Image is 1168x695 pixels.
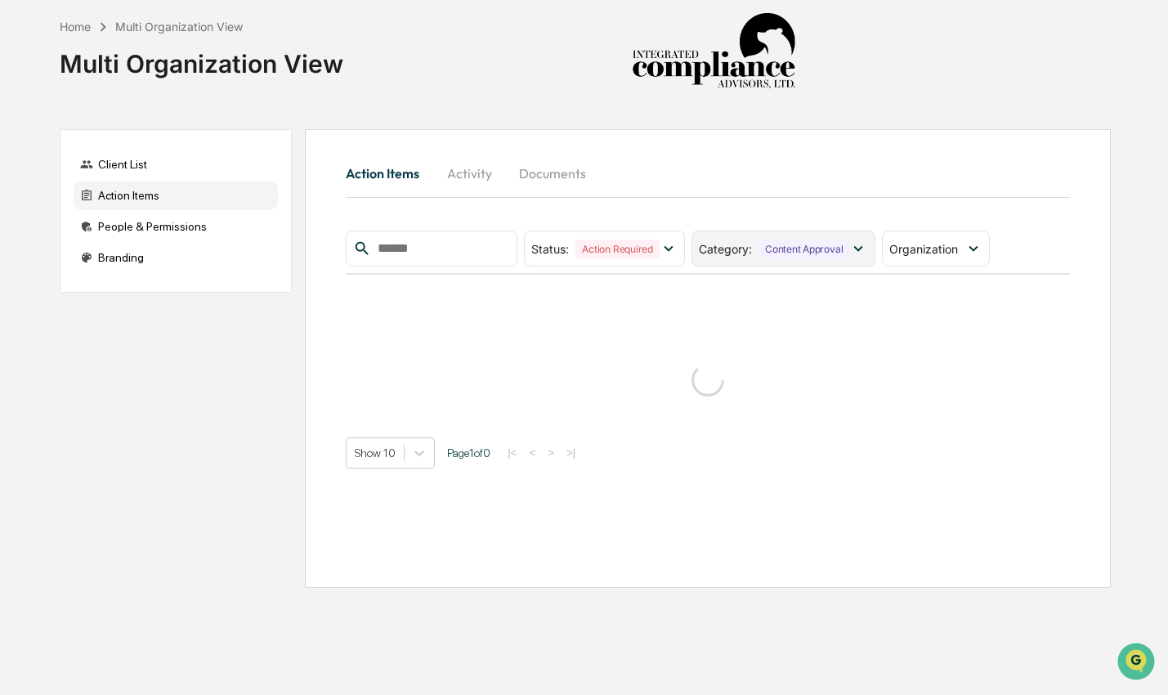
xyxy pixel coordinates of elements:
[60,36,343,78] div: Multi Organization View
[432,154,506,193] button: Activity
[16,34,298,61] p: How can we help?
[74,212,278,241] div: People & Permissions
[278,130,298,150] button: Start new chat
[575,240,659,258] div: Action Required
[33,206,105,222] span: Preclearance
[56,141,207,155] div: We're available if you need us!
[346,154,432,193] button: Action Items
[60,20,91,34] div: Home
[112,200,209,229] a: 🗄️Attestations
[1116,641,1160,685] iframe: Open customer support
[163,277,198,289] span: Pylon
[74,181,278,210] div: Action Items
[16,239,29,252] div: 🔎
[562,446,580,460] button: >|
[115,276,198,289] a: Powered byPylon
[10,200,112,229] a: 🖐️Preclearance
[543,446,559,460] button: >
[531,242,569,256] span: Status :
[759,240,849,258] div: Content Approval
[889,242,958,256] span: Organization
[524,446,540,460] button: <
[10,231,110,260] a: 🔎Data Lookup
[56,125,268,141] div: Start new chat
[16,125,46,155] img: 1746055101610-c473b297-6a78-478c-a979-82029cc54cd1
[699,242,752,256] span: Category :
[503,446,521,460] button: |<
[346,154,1070,193] div: activity tabs
[115,20,243,34] div: Multi Organization View
[74,150,278,179] div: Client List
[506,154,599,193] button: Documents
[74,243,278,272] div: Branding
[632,13,795,90] img: Integrated Compliance Advisors
[119,208,132,221] div: 🗄️
[135,206,203,222] span: Attestations
[33,237,103,253] span: Data Lookup
[16,208,29,221] div: 🖐️
[447,446,490,460] span: Page 1 of 0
